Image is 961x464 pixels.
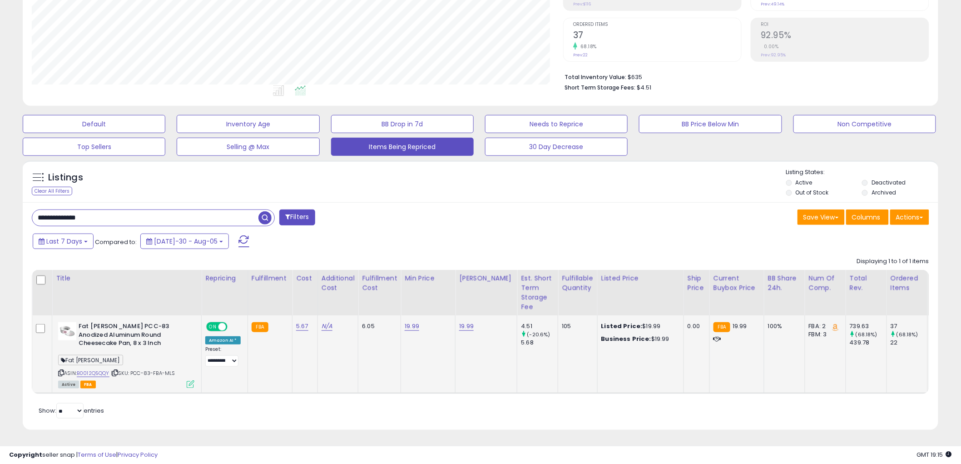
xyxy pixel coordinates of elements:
[9,451,158,459] div: seller snap | |
[362,322,394,330] div: 6.05
[761,22,929,27] span: ROI
[761,52,786,58] small: Prev: 92.95%
[852,213,881,222] span: Columns
[637,83,651,92] span: $4.51
[205,336,241,344] div: Amazon AI *
[140,234,229,249] button: [DATE]-30 - Aug-05
[846,210,889,225] button: Columns
[761,30,929,42] h2: 92.95%
[78,450,116,459] a: Terms of Use
[733,322,747,330] span: 19.99
[573,52,588,58] small: Prev: 22
[768,274,801,293] div: BB Share 24h.
[573,1,591,7] small: Prev: $116
[809,330,839,339] div: FBM: 3
[601,322,643,330] b: Listed Price:
[207,323,218,331] span: ON
[279,210,315,225] button: Filters
[296,322,308,331] a: 5.67
[573,22,741,27] span: Ordered Items
[177,138,319,156] button: Selling @ Max
[713,322,730,332] small: FBA
[405,274,451,283] div: Min Price
[362,274,397,293] div: Fulfillment Cost
[95,238,137,246] span: Compared to:
[33,234,94,249] button: Last 7 Days
[793,115,936,133] button: Non Competitive
[573,30,741,42] h2: 37
[565,71,922,82] li: $635
[872,179,906,186] label: Deactivated
[891,322,927,330] div: 37
[601,322,677,330] div: $19.99
[601,335,677,343] div: $19.99
[252,274,288,283] div: Fulfillment
[562,274,593,293] div: Fulfillable Quantity
[761,1,784,7] small: Prev: 49.14%
[713,274,760,293] div: Current Buybox Price
[857,257,929,266] div: Displaying 1 to 1 of 1 items
[796,189,829,196] label: Out of Stock
[177,115,319,133] button: Inventory Age
[562,322,590,330] div: 105
[58,322,194,387] div: ASIN:
[521,339,558,347] div: 5.68
[527,331,550,338] small: (-20.6%)
[565,84,635,91] b: Short Term Storage Fees:
[891,274,924,293] div: Ordered Items
[46,237,82,246] span: Last 7 Days
[768,322,798,330] div: 100%
[856,331,877,338] small: (68.18%)
[405,322,419,331] a: 19.99
[23,115,165,133] button: Default
[688,322,703,330] div: 0.00
[58,322,76,340] img: 31YgZFkC11L._SL40_.jpg
[809,274,842,293] div: Num of Comp.
[322,274,355,293] div: Additional Cost
[850,339,887,347] div: 439.78
[639,115,782,133] button: BB Price Below Min
[205,346,241,367] div: Preset:
[688,274,706,293] div: Ship Price
[872,189,896,196] label: Archived
[226,323,241,331] span: OFF
[154,237,218,246] span: [DATE]-30 - Aug-05
[296,274,314,283] div: Cost
[459,274,513,283] div: [PERSON_NAME]
[761,43,779,50] small: 0.00%
[850,274,883,293] div: Total Rev.
[521,322,558,330] div: 4.51
[80,381,96,389] span: FBA
[798,210,845,225] button: Save View
[796,179,812,186] label: Active
[32,187,72,195] div: Clear All Filters
[565,73,626,81] b: Total Inventory Value:
[79,322,189,350] b: Fat [PERSON_NAME] PCC-83 Anodized Aluminum Round Cheesecake Pan, 8 x 3 Inch
[601,334,651,343] b: Business Price:
[577,43,597,50] small: 68.18%
[58,381,79,389] span: All listings currently available for purchase on Amazon
[48,171,83,184] h5: Listings
[9,450,42,459] strong: Copyright
[111,369,175,377] span: | SKU: PCC-83-FBA-MLS
[331,115,474,133] button: BB Drop in 7d
[322,322,332,331] a: N/A
[917,450,952,459] span: 2025-08-13 19:15 GMT
[331,138,474,156] button: Items Being Repriced
[485,115,628,133] button: Needs to Reprice
[897,331,918,338] small: (68.18%)
[809,322,839,330] div: FBA: 2
[521,274,554,312] div: Est. Short Term Storage Fee
[56,274,198,283] div: Title
[39,406,104,415] span: Show: entries
[23,138,165,156] button: Top Sellers
[850,322,887,330] div: 739.63
[205,274,244,283] div: Repricing
[58,355,123,365] span: Fat [PERSON_NAME]
[601,274,680,283] div: Listed Price
[118,450,158,459] a: Privacy Policy
[77,369,109,377] a: B0012Q5QQY
[890,210,929,225] button: Actions
[485,138,628,156] button: 30 Day Decrease
[459,322,474,331] a: 19.99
